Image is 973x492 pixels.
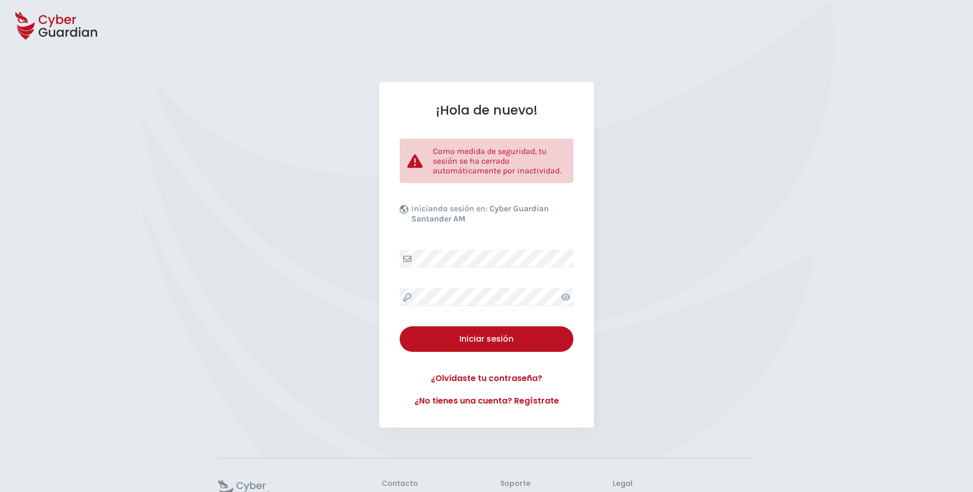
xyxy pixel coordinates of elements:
[433,146,566,175] p: Como medida de seguridad, tu sesión se ha cerrado automáticamente por inactividad.
[411,204,571,229] p: Iniciando sesión en:
[613,479,755,488] h3: Legal
[400,326,573,352] button: Iniciar sesión
[500,479,530,488] h3: Soporte
[400,395,573,407] a: ¿No tienes una cuenta? Regístrate
[400,372,573,385] a: ¿Olvidaste tu contraseña?
[400,102,573,118] h1: ¡Hola de nuevo!
[411,204,549,223] b: Cyber Guardian Santander AM
[382,479,418,488] h3: Contacto
[407,333,566,345] div: Iniciar sesión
